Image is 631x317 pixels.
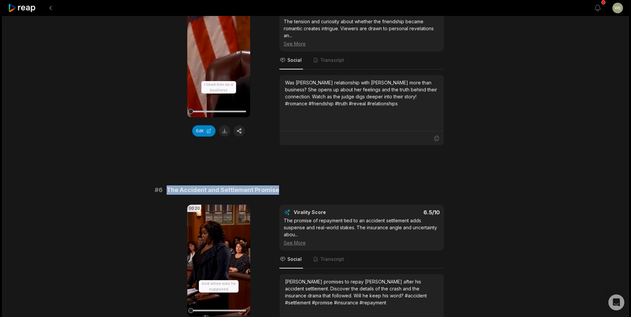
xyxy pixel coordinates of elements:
div: See More [284,40,440,47]
div: 6.5 /10 [368,209,440,216]
span: # 6 [155,185,163,195]
span: Social [287,256,302,263]
div: See More [284,239,440,246]
div: The promise of repayment tied to an accident settlement adds suspense and real-world stakes. The ... [284,217,440,246]
video: Your browser does not support mp4 format. [187,6,250,117]
span: Transcript [320,256,344,263]
video: Your browser does not support mp4 format. [187,205,250,316]
button: Edit [192,125,216,137]
div: Open Intercom Messenger [608,294,624,310]
div: [PERSON_NAME] promises to repay [PERSON_NAME] after his accident settlement. Discover the details... [285,278,438,306]
span: The Accident and Settlement Promise [167,185,279,195]
span: Social [287,57,302,63]
div: The tension and curiosity about whether the friendship became romantic creates intrigue. Viewers ... [284,18,440,47]
div: Virality Score [294,209,365,216]
nav: Tabs [279,52,444,69]
nav: Tabs [279,251,444,268]
div: Was [PERSON_NAME] relationship with [PERSON_NAME] more than business? She opens up about her feel... [285,79,438,107]
span: Transcript [320,57,344,63]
